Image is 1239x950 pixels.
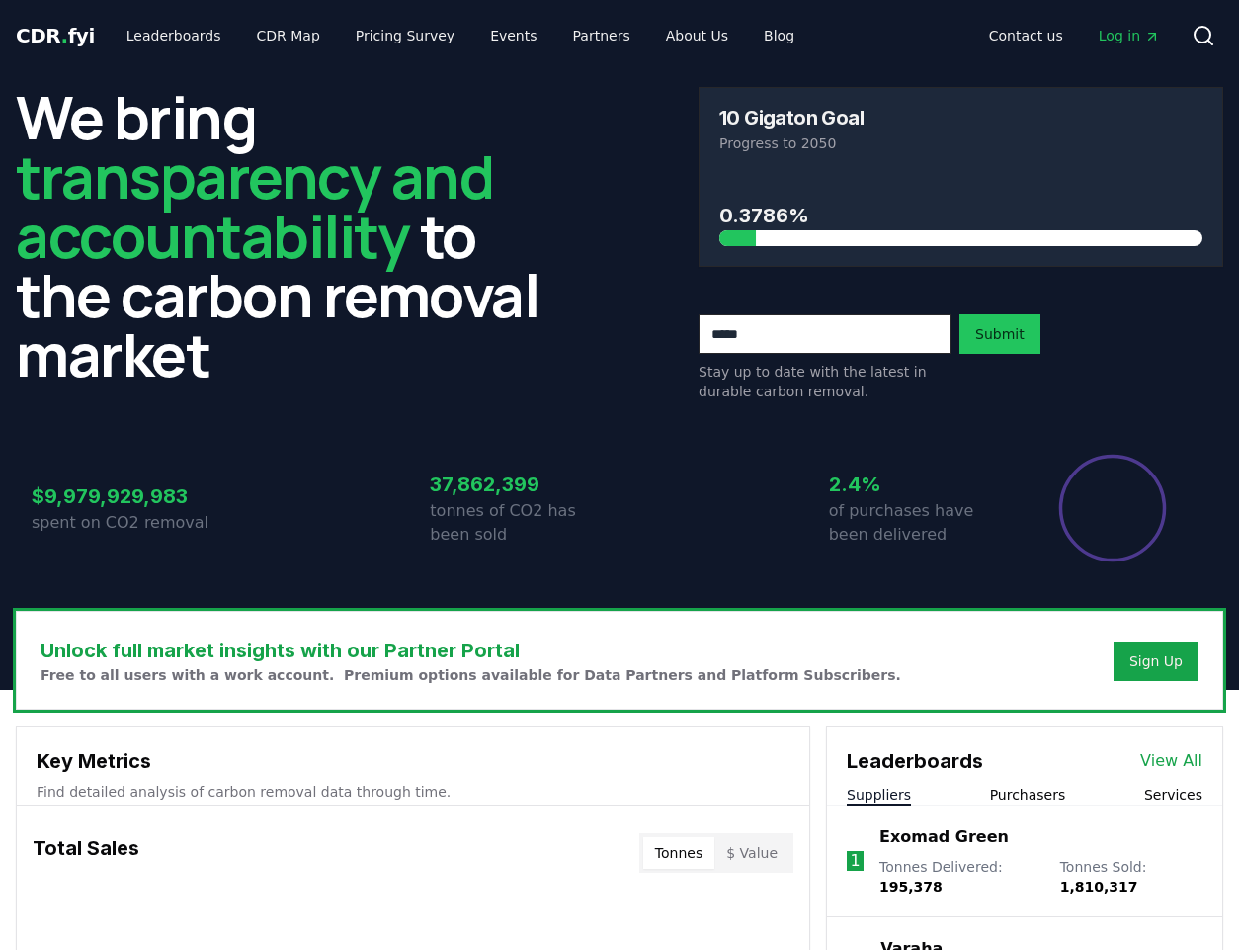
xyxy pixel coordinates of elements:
[748,18,810,53] a: Blog
[33,833,139,873] h3: Total Sales
[41,665,901,685] p: Free to all users with a work account. Premium options available for Data Partners and Platform S...
[973,18,1079,53] a: Contact us
[41,636,901,665] h3: Unlock full market insights with our Partner Portal
[37,782,789,802] p: Find detailed analysis of carbon removal data through time.
[16,87,540,384] h2: We bring to the carbon removal market
[32,511,221,535] p: spent on CO2 removal
[650,18,744,53] a: About Us
[990,785,1066,805] button: Purchasers
[1057,453,1168,563] div: Percentage of sales delivered
[719,108,864,128] h3: 10 Gigaton Goal
[847,785,911,805] button: Suppliers
[37,746,789,776] h3: Key Metrics
[973,18,1176,53] nav: Main
[714,837,789,869] button: $ Value
[111,18,810,53] nav: Main
[16,135,493,276] span: transparency and accountability
[1140,749,1202,773] a: View All
[879,857,1040,897] p: Tonnes Delivered :
[430,499,619,547] p: tonnes of CO2 has been sold
[340,18,470,53] a: Pricing Survey
[16,24,95,47] span: CDR fyi
[1129,651,1183,671] a: Sign Up
[959,314,1040,354] button: Submit
[61,24,68,47] span: .
[111,18,237,53] a: Leaderboards
[1083,18,1176,53] a: Log in
[16,22,95,49] a: CDR.fyi
[847,746,983,776] h3: Leaderboards
[699,362,951,401] p: Stay up to date with the latest in durable carbon removal.
[1099,26,1160,45] span: Log in
[1144,785,1202,805] button: Services
[1114,642,1198,681] button: Sign Up
[430,470,619,499] h3: 37,862,399
[241,18,336,53] a: CDR Map
[850,849,860,873] p: 1
[1060,879,1138,895] span: 1,810,317
[719,201,1202,230] h3: 0.3786%
[879,879,943,895] span: 195,378
[1060,857,1202,897] p: Tonnes Sold :
[32,481,221,511] h3: $9,979,929,983
[829,499,1019,547] p: of purchases have been delivered
[879,825,1009,849] a: Exomad Green
[643,837,714,869] button: Tonnes
[829,470,1019,499] h3: 2.4%
[557,18,646,53] a: Partners
[474,18,552,53] a: Events
[719,133,1202,153] p: Progress to 2050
